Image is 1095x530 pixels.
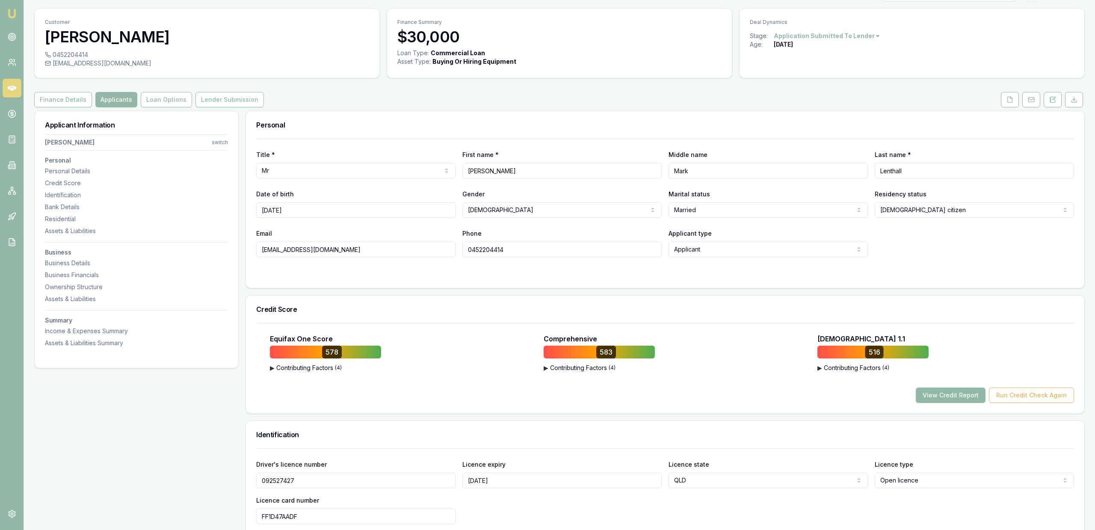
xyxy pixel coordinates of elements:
[397,28,722,45] h3: $30,000
[256,151,275,158] label: Title *
[45,327,228,335] div: Income & Expenses Summary
[596,346,616,358] div: 583
[669,461,709,468] label: Licence state
[139,92,194,107] a: Loan Options
[256,461,327,468] label: Driver's licence number
[34,92,94,107] a: Finance Details
[45,271,228,279] div: Business Financials
[45,50,369,59] div: 0452204414
[194,92,266,107] a: Lender Submission
[916,388,985,403] button: View Credit Report
[256,230,272,237] label: Email
[397,19,722,26] p: Finance Summary
[45,259,228,267] div: Business Details
[256,497,319,504] label: Licence card number
[256,190,294,198] label: Date of birth
[989,388,1074,403] button: Run Credit Check Again
[432,57,516,66] div: Buying Or Hiring Equipment
[45,28,369,45] h3: [PERSON_NAME]
[750,40,774,49] div: Age:
[45,138,95,147] div: [PERSON_NAME]
[141,92,192,107] button: Loan Options
[7,9,17,19] img: emu-icon-u.png
[462,190,485,198] label: Gender
[256,509,456,524] input: Enter driver's licence card number
[34,92,92,107] button: Finance Details
[95,92,137,107] button: Applicants
[195,92,264,107] button: Lender Submission
[462,151,499,158] label: First name *
[544,334,597,344] p: Comprehensive
[431,49,485,57] div: Commercial Loan
[45,227,228,235] div: Assets & Liabilities
[669,190,710,198] label: Marital status
[270,364,275,372] span: ▶
[462,230,482,237] label: Phone
[45,317,228,323] h3: Summary
[875,461,913,468] label: Licence type
[256,121,1074,128] h3: Personal
[669,151,707,158] label: Middle name
[45,191,228,199] div: Identification
[750,19,1074,26] p: Deal Dynamics
[462,242,662,257] input: 0431 234 567
[875,151,911,158] label: Last name *
[256,306,1074,313] h3: Credit Score
[45,295,228,303] div: Assets & Liabilities
[256,431,1074,438] h3: Identification
[322,346,342,358] div: 578
[882,364,889,371] span: ( 4 )
[45,215,228,223] div: Residential
[865,346,884,358] div: 516
[256,202,456,218] input: DD/MM/YYYY
[45,59,369,68] div: [EMAIL_ADDRESS][DOMAIN_NAME]
[397,49,429,57] div: Loan Type:
[45,167,228,175] div: Personal Details
[544,364,548,372] span: ▶
[335,364,342,371] span: ( 4 )
[609,364,616,371] span: ( 4 )
[256,473,456,488] input: Enter driver's licence number
[397,57,431,66] div: Asset Type :
[45,283,228,291] div: Ownership Structure
[750,32,774,40] div: Stage:
[45,179,228,187] div: Credit Score
[774,40,793,49] div: [DATE]
[45,157,228,163] h3: Personal
[45,339,228,347] div: Assets & Liabilities Summary
[544,364,655,372] button: ▶Contributing Factors(4)
[669,230,712,237] label: Applicant type
[45,203,228,211] div: Bank Details
[45,121,228,128] h3: Applicant Information
[462,461,506,468] label: Licence expiry
[270,364,381,372] button: ▶Contributing Factors(4)
[45,19,369,26] p: Customer
[212,139,228,146] div: switch
[817,364,929,372] button: ▶Contributing Factors(4)
[817,334,905,344] p: [DEMOGRAPHIC_DATA] 1.1
[94,92,139,107] a: Applicants
[774,32,881,40] button: Application Submitted To Lender
[270,334,333,344] p: Equifax One Score
[45,249,228,255] h3: Business
[817,364,822,372] span: ▶
[875,190,926,198] label: Residency status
